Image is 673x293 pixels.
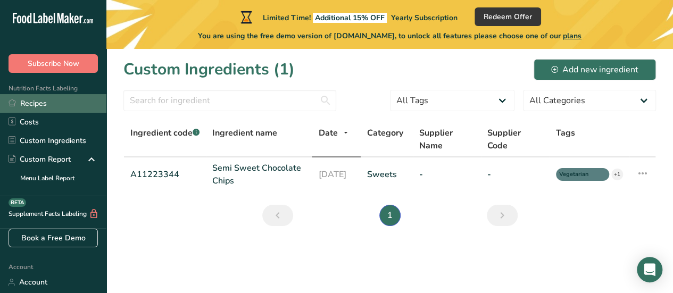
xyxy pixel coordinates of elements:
span: Yearly Subscription [391,13,458,23]
button: Add new ingredient [534,59,656,80]
a: Sweets [367,168,406,181]
a: A11223344 [130,168,200,181]
div: BETA [9,198,26,207]
input: Search for ingredient [123,90,336,111]
span: Additional 15% OFF [313,13,387,23]
span: Vegetarian [559,170,596,179]
span: Ingredient code [130,127,200,139]
a: Previous [262,205,293,226]
a: [DATE] [318,168,354,181]
button: Subscribe Now [9,54,98,73]
button: Redeem Offer [475,7,541,26]
div: +1 [611,169,623,180]
a: - [487,168,543,181]
div: Custom Report [9,154,71,165]
div: Open Intercom Messenger [637,257,662,282]
span: You are using the free demo version of [DOMAIN_NAME], to unlock all features please choose one of... [198,30,581,41]
span: Ingredient name [212,127,277,139]
a: Book a Free Demo [9,229,98,247]
a: Next [487,205,518,226]
span: Supplier Name [419,127,475,152]
span: plans [563,31,581,41]
div: Add new ingredient [551,63,638,76]
a: - [419,168,475,181]
span: Subscribe Now [28,58,79,69]
h1: Custom Ingredients (1) [123,57,295,81]
span: Redeem Offer [484,11,532,22]
a: Semi Sweet Chocolate Chips [212,162,305,187]
div: Limited Time! [238,11,458,23]
span: Supplier Code [487,127,543,152]
span: Category [367,127,403,139]
span: Tags [556,127,575,139]
span: Date [318,127,337,139]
